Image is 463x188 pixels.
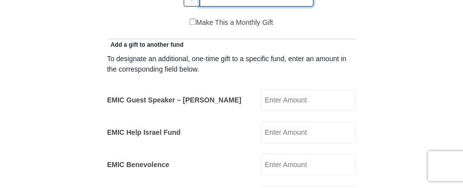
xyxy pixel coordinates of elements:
label: EMIC Benevolence [107,160,169,170]
label: EMIC Help Israel Fund [107,127,181,138]
input: Enter Amount [261,154,356,176]
input: Make This a Monthly Gift [190,18,196,25]
input: Enter Amount [261,89,356,111]
input: Enter Amount [261,121,356,143]
label: EMIC Guest Speaker – [PERSON_NAME] [107,95,241,105]
div: To designate an additional, one-time gift to a specific fund, enter an amount in the correspondin... [107,54,356,75]
label: Make This a Monthly Gift [190,17,273,28]
span: Add a gift to another fund [107,41,184,48]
